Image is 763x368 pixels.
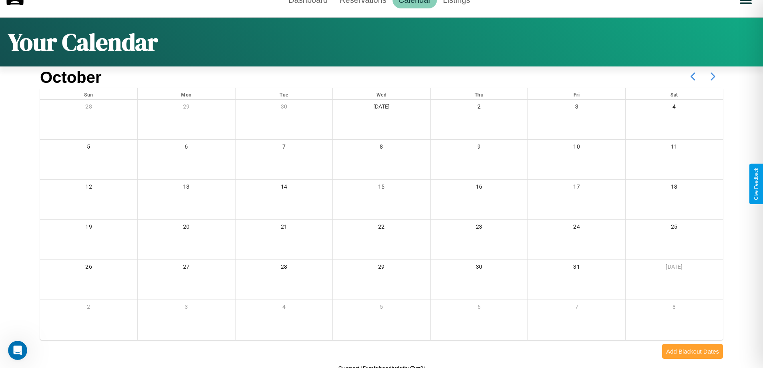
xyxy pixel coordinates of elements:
[431,140,528,156] div: 9
[431,260,528,276] div: 30
[662,344,723,359] button: Add Blackout Dates
[40,100,137,116] div: 28
[40,68,101,86] h2: October
[40,88,137,99] div: Sun
[236,180,333,196] div: 14
[753,168,759,200] div: Give Feedback
[431,100,528,116] div: 2
[431,180,528,196] div: 16
[138,300,235,316] div: 3
[138,180,235,196] div: 13
[40,300,137,316] div: 2
[528,140,625,156] div: 10
[333,300,430,316] div: 5
[333,260,430,276] div: 29
[138,88,235,99] div: Mon
[626,180,723,196] div: 18
[236,260,333,276] div: 28
[333,180,430,196] div: 15
[138,220,235,236] div: 20
[626,300,723,316] div: 8
[236,140,333,156] div: 7
[138,140,235,156] div: 6
[236,220,333,236] div: 21
[528,88,625,99] div: Fri
[431,88,528,99] div: Thu
[40,220,137,236] div: 19
[333,220,430,236] div: 22
[431,220,528,236] div: 23
[528,100,625,116] div: 3
[431,300,528,316] div: 6
[528,300,625,316] div: 7
[528,180,625,196] div: 17
[626,140,723,156] div: 11
[236,88,333,99] div: Tue
[333,100,430,116] div: [DATE]
[626,220,723,236] div: 25
[236,100,333,116] div: 30
[626,100,723,116] div: 4
[528,260,625,276] div: 31
[8,341,27,360] iframe: Intercom live chat
[40,140,137,156] div: 5
[528,220,625,236] div: 24
[333,140,430,156] div: 8
[40,180,137,196] div: 12
[138,260,235,276] div: 27
[8,26,158,58] h1: Your Calendar
[626,88,723,99] div: Sat
[626,260,723,276] div: [DATE]
[40,260,137,276] div: 26
[236,300,333,316] div: 4
[333,88,430,99] div: Wed
[138,100,235,116] div: 29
